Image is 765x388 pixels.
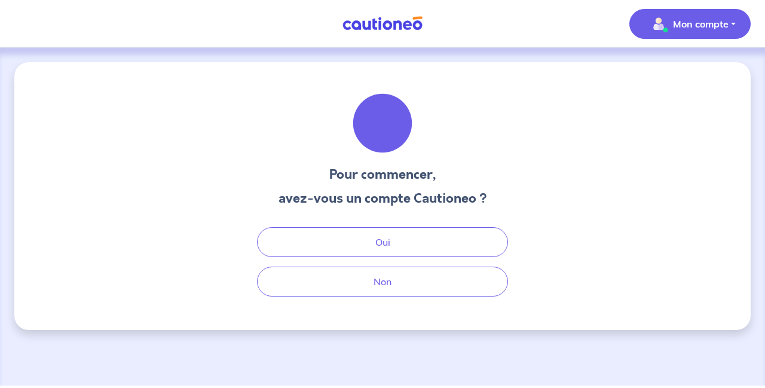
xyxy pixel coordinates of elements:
[649,14,668,33] img: illu_account_valid_menu.svg
[338,16,427,31] img: Cautioneo
[279,165,487,184] h3: Pour commencer,
[257,267,508,297] button: Non
[673,17,729,31] p: Mon compte
[257,227,508,257] button: Oui
[629,9,751,39] button: illu_account_valid_menu.svgMon compte
[350,91,415,155] img: illu_welcome.svg
[279,189,487,208] h3: avez-vous un compte Cautioneo ?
